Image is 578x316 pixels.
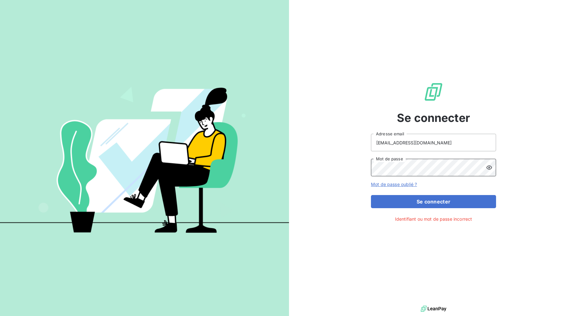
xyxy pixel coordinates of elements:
[395,216,472,222] span: Identifiant ou mot de passe incorrect
[371,182,417,187] a: Mot de passe oublié ?
[397,109,470,126] span: Se connecter
[421,304,446,313] img: logo
[423,82,444,102] img: Logo LeanPay
[371,195,496,208] button: Se connecter
[371,134,496,151] input: placeholder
